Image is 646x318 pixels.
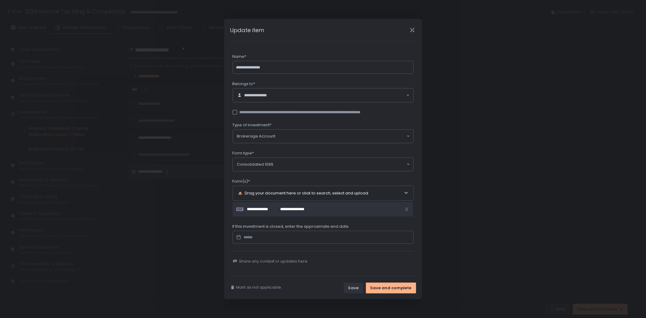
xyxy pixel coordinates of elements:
span: Belongs to* [233,81,255,87]
span: Name* [233,54,247,59]
h1: Update item [230,26,264,34]
div: Save and complete [370,285,412,291]
span: Form type* [233,151,254,156]
button: Save [344,283,363,293]
input: Search for option [273,161,406,167]
button: Mark as not applicable [230,285,281,290]
button: Save and complete [366,283,416,293]
span: Brokerage Account [237,133,276,139]
div: Search for option [233,158,413,171]
span: Mark as not applicable [236,285,281,290]
div: Search for option [233,130,413,143]
input: Datepicker input [233,231,414,244]
div: Close [403,27,422,34]
div: Search for option [233,88,413,102]
input: Search for option [276,133,406,139]
span: If this investment is closed, enter the approximate end date. [233,224,350,229]
div: Save [348,285,359,291]
input: Search for option [272,92,406,98]
span: Type of investment* [233,122,272,128]
span: Consolidated 1099 [237,161,273,167]
span: Share any context or updates here [239,259,308,264]
span: Form(s)* [233,179,250,184]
